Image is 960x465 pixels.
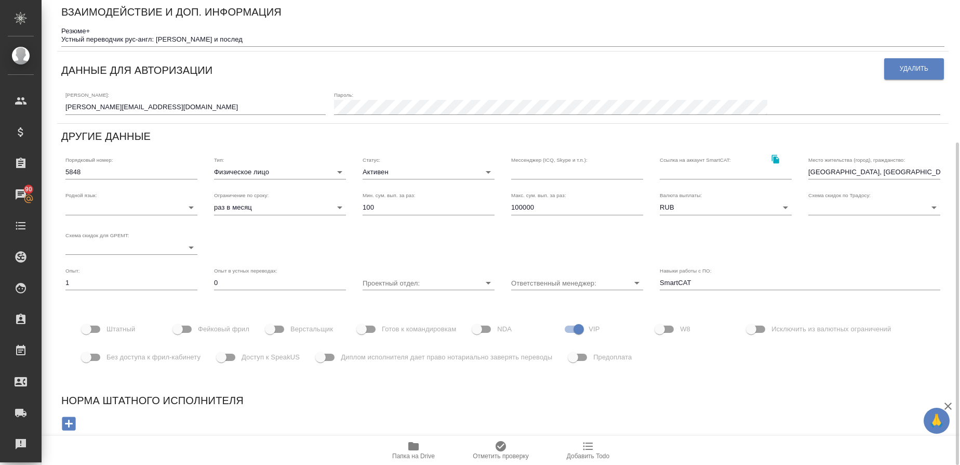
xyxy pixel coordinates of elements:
[363,157,380,162] label: Статус:
[214,268,277,274] label: Опыт в устных переводах:
[771,324,891,334] span: Исключить из валютных ограничений
[392,453,435,460] span: Папка на Drive
[198,324,249,334] span: Фейковый фрил
[290,324,333,334] span: Верстальщик
[589,324,599,334] span: VIP
[884,58,944,80] button: Удалить
[363,165,495,179] div: Активен
[61,27,944,43] textarea: Резюме+ Устный переводчик рус-англ: [PERSON_NAME] и послед
[660,157,731,162] label: Ссылка на аккаунт SmartCAT:
[214,165,346,179] div: Физическое лицо
[593,352,632,363] span: Предоплата
[214,200,346,215] div: раз в месяц
[511,193,566,198] label: Макс. сум. вып. за раз:
[497,324,512,334] span: NDA
[928,410,945,432] span: 🙏
[511,157,588,162] label: Мессенджер (ICQ, Skype и т.п.):
[61,128,151,145] h6: Другие данные
[55,413,83,434] button: Добавить
[765,149,786,170] button: Скопировать ссылку
[65,193,97,198] label: Родной язык:
[65,157,113,162] label: Порядковый номер:
[65,93,109,98] label: [PERSON_NAME]:
[214,193,269,198] label: Ограничение по сроку:
[214,157,224,162] label: Тип:
[900,64,928,73] span: Удалить
[363,193,416,198] label: Мин. сум. вып. за раз:
[106,352,201,363] span: Без доступа к фрил-кабинету
[567,453,609,460] span: Добавить Todo
[630,276,644,290] button: Open
[660,268,712,274] label: Навыки работы с ПО:
[61,392,944,409] h6: Норма штатного исполнителя
[660,193,702,198] label: Валюта выплаты:
[457,436,544,465] button: Отметить проверку
[3,182,39,208] a: 90
[341,352,552,363] span: Диплом исполнителя дает право нотариально заверять переводы
[65,268,80,274] label: Опыт:
[481,276,496,290] button: Open
[473,453,528,460] span: Отметить проверку
[334,93,353,98] label: Пароль:
[106,324,135,334] span: Штатный
[61,4,282,20] h6: Взаимодействие и доп. информация
[808,193,871,198] label: Схема скидок по Традосу:
[808,157,905,162] label: Место жительства (город), гражданство:
[680,324,690,334] span: W8
[660,200,792,215] div: RUB
[242,352,300,363] span: Доступ к SpeakUS
[924,408,950,434] button: 🙏
[19,184,38,195] span: 90
[61,62,212,79] h6: Данные для авторизации
[382,324,456,334] span: Готов к командировкам
[370,436,457,465] button: Папка на Drive
[544,436,632,465] button: Добавить Todo
[65,232,129,238] label: Схема скидок для GPEMT:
